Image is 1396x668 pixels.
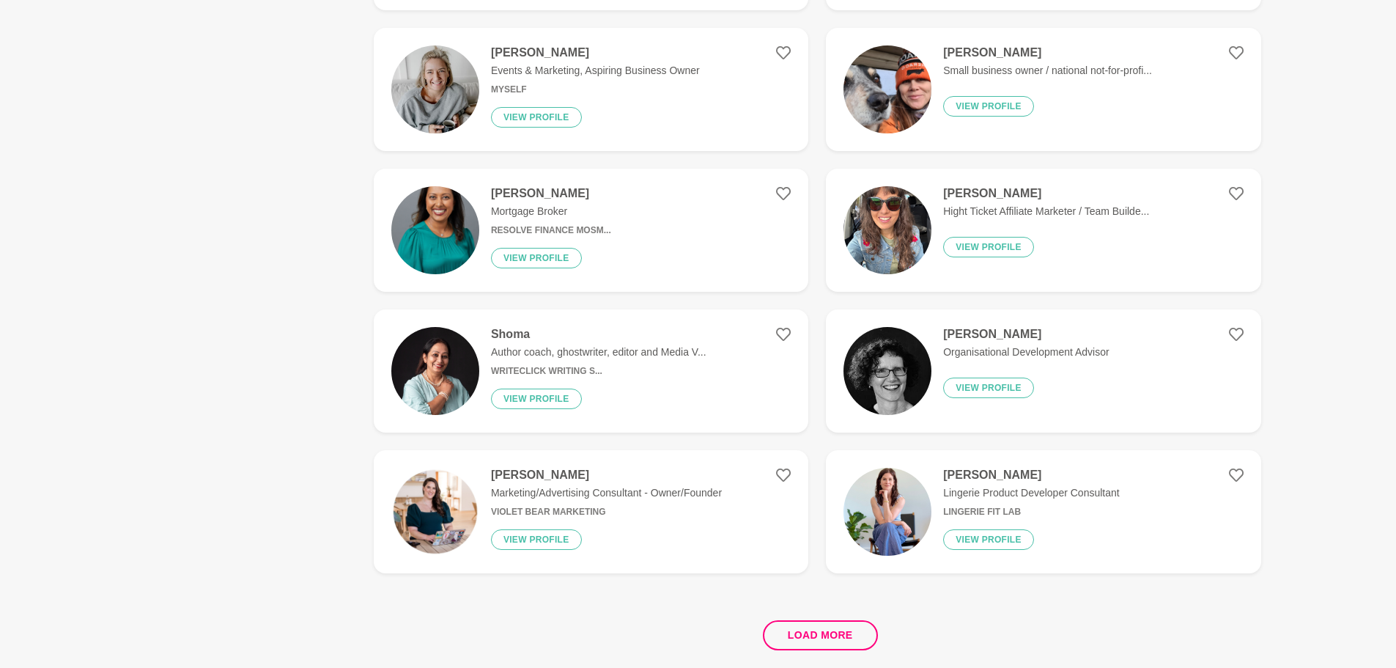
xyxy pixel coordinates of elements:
[491,63,700,78] p: Events & Marketing, Aspiring Business Owner
[491,485,722,501] p: Marketing/Advertising Consultant - Owner/Founder
[491,186,611,201] h4: [PERSON_NAME]
[763,620,878,650] button: Load more
[943,485,1119,501] p: Lingerie Product Developer Consultant
[843,327,931,415] img: 4ef8a7d00ab376798fa9c2ca8c8f2f7709b7aa47-206x206.jpg
[391,45,479,133] img: d543e358c16dd71bbb568c1d107d2b48855f8b53-427x640.jpg
[491,204,611,219] p: Mortgage Broker
[391,468,479,556] img: 059c8395ceb7026f4b1bc7f73a22178e1c671b32-1080x1080.jpg
[491,507,722,518] h6: Violet Bear Marketing
[491,45,700,60] h4: [PERSON_NAME]
[391,186,479,274] img: a26bbd168be758fbc6bab79ab8eca40e456e4e2f-2000x3000.jpg
[943,63,1152,78] p: Small business owner / national not-for-profi...
[491,529,582,550] button: View profile
[943,204,1149,219] p: Hight Ticket Affiliate Marketer / Team Builde...
[943,378,1034,398] button: View profile
[943,45,1152,60] h4: [PERSON_NAME]
[491,468,722,482] h4: [PERSON_NAME]
[374,450,808,573] a: [PERSON_NAME]Marketing/Advertising Consultant - Owner/FounderViolet Bear MarketingView profile
[826,309,1260,433] a: [PERSON_NAME]Organisational Development AdvisorView profile
[826,450,1260,573] a: [PERSON_NAME]Lingerie Product Developer ConsultantLingerie Fit LabView profile
[943,529,1034,550] button: View profile
[491,327,706,342] h4: Shoma
[843,468,931,556] img: f656bf9622fc7220e58d4af968c40dd4594e688e-2908x3877.jpg
[491,84,700,95] h6: Myself
[491,225,611,236] h6: Resolve Finance Mosm...
[826,169,1260,292] a: [PERSON_NAME]Hight Ticket Affiliate Marketer / Team Builde...View profile
[374,169,808,292] a: [PERSON_NAME]Mortgage BrokerResolve Finance Mosm...View profile
[943,345,1109,360] p: Organisational Development Advisor
[374,28,808,151] a: [PERSON_NAME]Events & Marketing, Aspiring Business OwnerMyselfView profile
[826,28,1260,151] a: [PERSON_NAME]Small business owner / national not-for-profi...View profile
[391,327,479,415] img: 431d3d945cabad6838fb9d9617418aa7b78b4a0b-5460x2695.jpg
[374,309,808,433] a: ShomaAuthor coach, ghostwriter, editor and Media V...WriteClick Writing S...View profile
[491,248,582,268] button: View profile
[491,107,582,128] button: View profile
[491,345,706,360] p: Author coach, ghostwriter, editor and Media V...
[843,45,931,133] img: ab24a98fd0ab05a8bdcb23f4bda08757ea96d3a2-2944x2208.jpg
[943,468,1119,482] h4: [PERSON_NAME]
[943,186,1149,201] h4: [PERSON_NAME]
[843,186,931,274] img: 8006cefc193436637ce7790ebce8b5eedc87b901-3024x4032.jpg
[943,237,1034,257] button: View profile
[943,507,1119,518] h6: Lingerie Fit Lab
[491,389,582,409] button: View profile
[943,96,1034,117] button: View profile
[491,366,706,377] h6: WriteClick Writing S...
[943,327,1109,342] h4: [PERSON_NAME]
